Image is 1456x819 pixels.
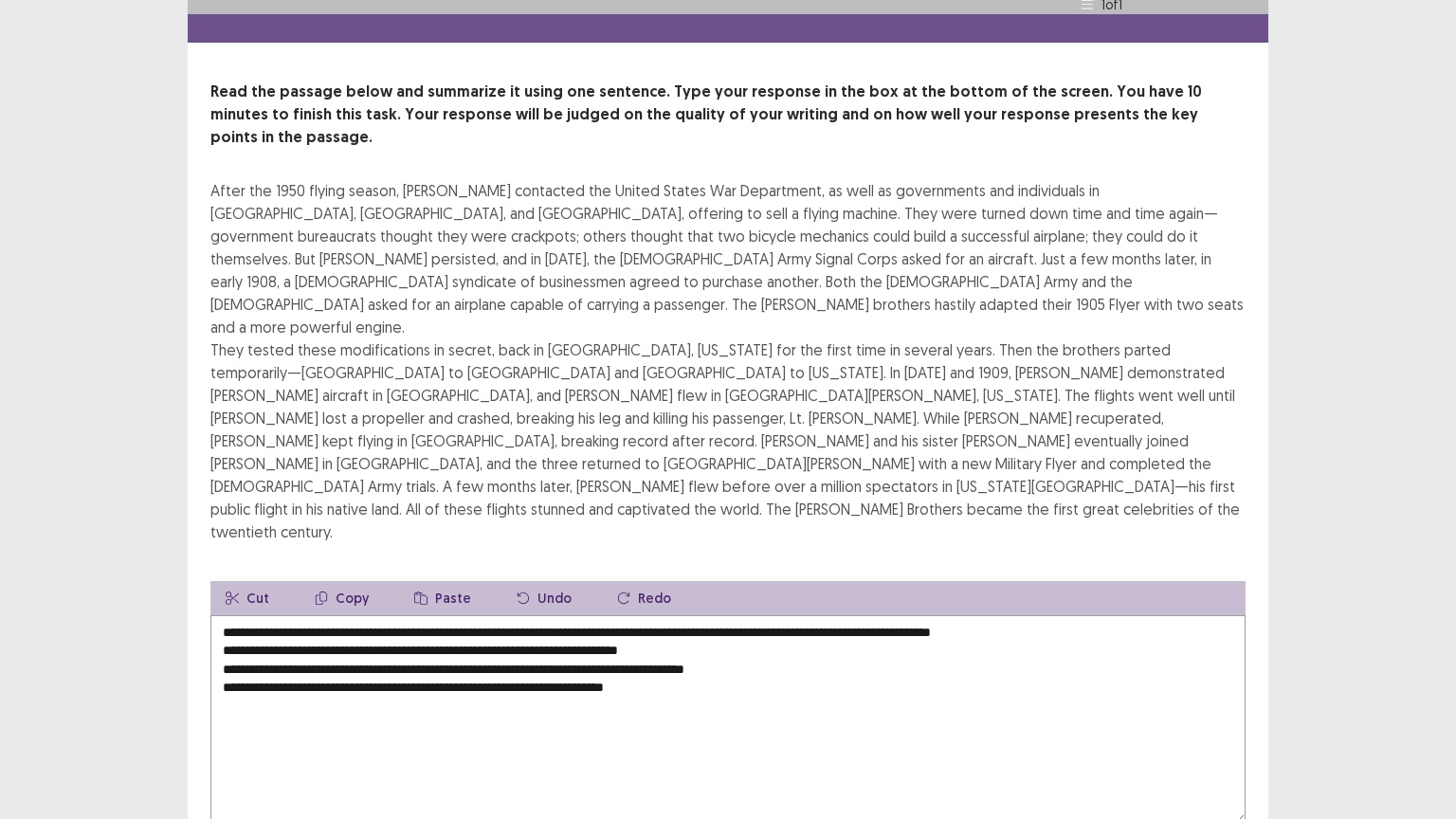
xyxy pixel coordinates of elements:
[602,581,686,615] button: Redo
[300,581,384,615] button: Copy
[210,581,284,615] button: Cut
[210,81,1246,149] p: Read the passage below and summarize it using one sentence. Type your response in the box at the ...
[501,581,587,615] button: Undo
[399,581,486,615] button: Paste
[210,179,1246,543] div: After the 1950 flying season, [PERSON_NAME] contacted the United States War Department, as well a...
